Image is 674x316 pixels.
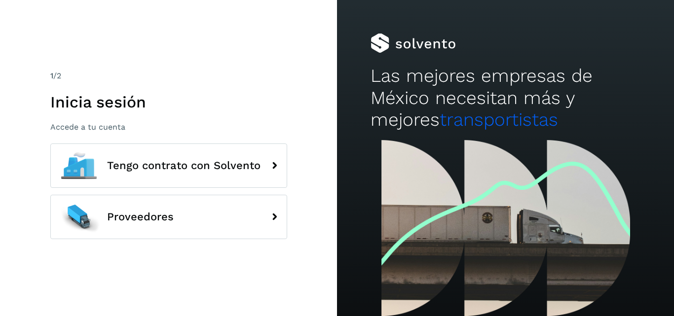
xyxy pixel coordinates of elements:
[50,70,287,82] div: /2
[107,211,174,223] span: Proveedores
[440,109,558,130] span: transportistas
[50,122,287,132] p: Accede a tu cuenta
[50,195,287,239] button: Proveedores
[107,160,261,172] span: Tengo contrato con Solvento
[50,93,287,111] h1: Inicia sesión
[50,143,287,188] button: Tengo contrato con Solvento
[50,71,53,80] span: 1
[371,65,640,131] h2: Las mejores empresas de México necesitan más y mejores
